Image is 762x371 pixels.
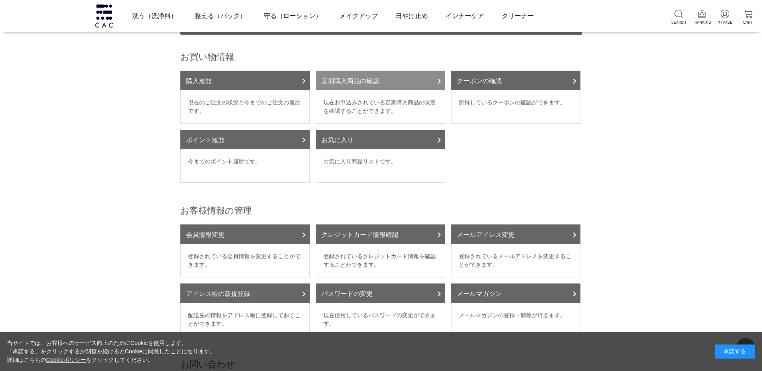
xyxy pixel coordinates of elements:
a: 整える（パック） [195,5,246,27]
dd: 現在使用しているパスワードの変更ができます。 [316,303,445,336]
h2: お買い物情報 [180,51,582,63]
a: 会員情報変更 [180,224,310,244]
a: クーポンの確認 [451,71,580,90]
a: 洗う（洗浄料） [132,5,177,27]
div: 当サイトでは、お客様へのサービス向上のためにCookieを使用します。 「承諾する」をクリックするか閲覧を続けるとCookieに同意したことになります。 詳細はこちらの をクリックしてください。 [7,339,216,364]
dd: 登録されているメールアドレスを変更することができます。 [451,244,580,277]
a: メールアドレス変更 [451,224,580,244]
a: ポイント履歴 [180,130,310,149]
dd: 登録されているクレジットカード情報を確認することができます。 [316,244,445,277]
h2: お客様情報の管理 [180,205,582,216]
dd: 現在お申込みされている定期購入商品の状況を確認することができます。 [316,90,445,124]
dd: メールマガジンの登録・解除が行えます。 [451,303,580,336]
p: MYPAGE [717,19,732,25]
p: 配送先の情報をアドレス帳に登録しておくことができます。 [188,311,302,328]
dd: 登録されている会員情報を変更することができます。 [180,244,310,277]
a: お気に入り [316,130,445,149]
a: Cookieポリシー [46,357,86,363]
p: SEARCH [671,19,686,25]
dd: 所持しているクーポンの確認ができます。 [451,90,580,124]
a: MYPAGE [717,10,732,25]
a: アドレス帳の新規登録 [180,283,310,303]
a: インナーケア [445,5,484,27]
a: クリーナー [502,5,534,27]
dd: 今までのポイント履歴です。 [180,149,310,183]
p: CART [741,19,756,25]
a: 定期購入商品の確認 [316,71,445,90]
div: 承諾する [715,344,755,359]
a: CART [741,10,756,25]
a: 購入履歴 [180,71,310,90]
a: パスワードの変更 [316,283,445,303]
p: RANKING [695,19,709,25]
dd: お気に入り商品リストです。 [316,149,445,183]
a: メールマガジン [451,283,580,303]
dd: 現在のご注文の状況と今までのご注文の履歴です。 [180,90,310,124]
a: 日やけ止め [396,5,428,27]
a: クレジットカード情報確認 [316,224,445,244]
img: logo [94,4,114,27]
a: SEARCH [671,10,686,25]
a: メイクアップ [339,5,378,27]
a: RANKING [695,10,709,25]
a: 守る（ローション） [264,5,322,27]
